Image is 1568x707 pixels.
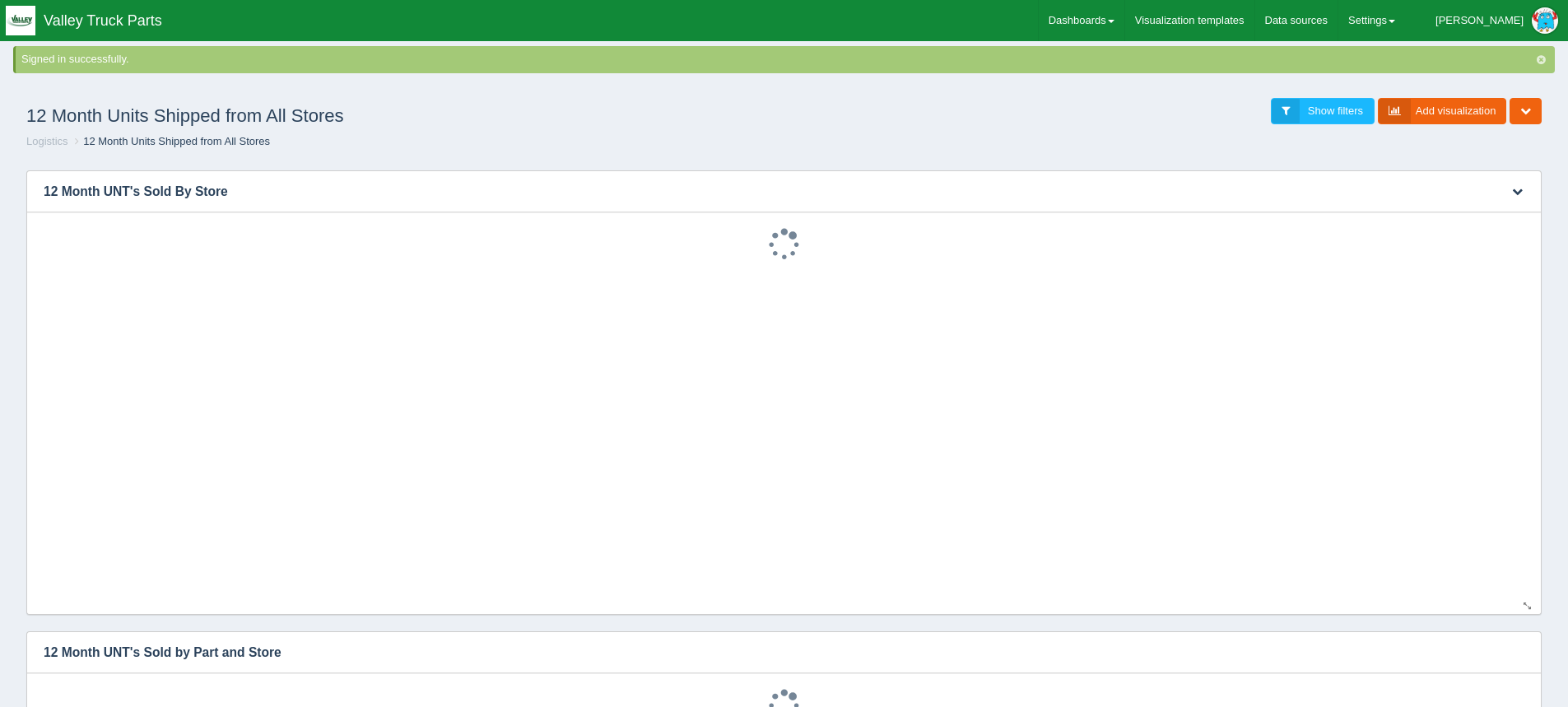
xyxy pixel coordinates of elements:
[71,134,270,150] li: 12 Month Units Shipped from All Stores
[27,632,1516,673] h3: 12 Month UNT's Sold by Part and Store
[1532,7,1558,34] img: Profile Picture
[1308,105,1363,117] span: Show filters
[27,171,1491,212] h3: 12 Month UNT's Sold By Store
[21,52,1552,67] div: Signed in successfully.
[1435,4,1524,37] div: [PERSON_NAME]
[26,98,784,134] h1: 12 Month Units Shipped from All Stores
[1271,98,1375,125] a: Show filters
[26,135,68,147] a: Logistics
[44,12,162,29] span: Valley Truck Parts
[1378,98,1507,125] a: Add visualization
[6,6,35,35] img: q1blfpkbivjhsugxdrfq.png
